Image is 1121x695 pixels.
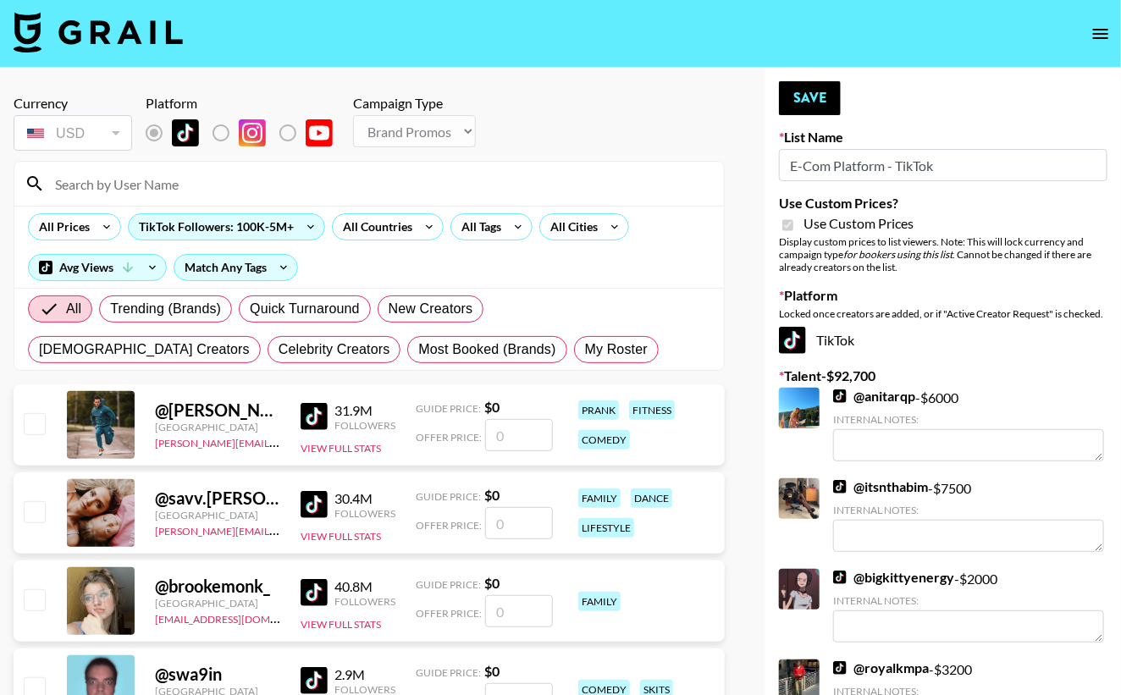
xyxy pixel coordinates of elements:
img: TikTok [833,661,847,675]
img: Instagram [239,119,266,146]
div: 2.9M [334,666,395,683]
div: family [578,592,621,611]
span: New Creators [389,299,473,319]
div: comedy [578,430,630,450]
a: @anitarqp [833,388,915,405]
div: fitness [629,400,675,420]
div: Internal Notes: [833,594,1104,607]
div: dance [631,488,672,508]
div: [GEOGRAPHIC_DATA] [155,597,280,610]
div: All Prices [29,214,93,240]
div: lifestyle [578,518,634,538]
div: All Tags [451,214,505,240]
button: Save [779,81,841,115]
div: prank [578,400,619,420]
img: TikTok [301,579,328,606]
div: USD [17,119,129,148]
a: [PERSON_NAME][EMAIL_ADDRESS][DOMAIN_NAME] [155,521,406,538]
a: [EMAIL_ADDRESS][DOMAIN_NAME] [155,610,325,626]
img: TikTok [779,327,806,354]
div: 40.8M [334,578,395,595]
div: @ swa9in [155,664,280,685]
a: [PERSON_NAME][EMAIL_ADDRESS][DOMAIN_NAME] [155,433,406,450]
span: Trending (Brands) [110,299,221,319]
img: Grail Talent [14,12,183,52]
span: My Roster [585,339,648,360]
span: Offer Price: [416,519,482,532]
div: 31.9M [334,402,395,419]
strong: $ 0 [484,399,500,415]
strong: $ 0 [484,487,500,503]
span: Guide Price: [416,578,481,591]
a: @itsnthabim [833,478,928,495]
div: Platform [146,95,346,112]
input: 0 [485,595,553,627]
span: All [66,299,81,319]
span: Use Custom Prices [803,215,914,232]
div: [GEOGRAPHIC_DATA] [155,509,280,521]
img: TikTok [172,119,199,146]
div: TikTok Followers: 100K-5M+ [129,214,324,240]
strong: $ 0 [484,663,500,679]
input: 0 [485,507,553,539]
img: TikTok [833,389,847,403]
span: Offer Price: [416,431,482,444]
span: Guide Price: [416,402,481,415]
div: Internal Notes: [833,413,1104,426]
img: TikTok [833,480,847,494]
div: Display custom prices to list viewers. Note: This will lock currency and campaign type . Cannot b... [779,235,1107,273]
div: Campaign Type [353,95,476,112]
label: Platform [779,287,1107,304]
div: @ savv.[PERSON_NAME] [155,488,280,509]
img: TikTok [301,403,328,430]
img: YouTube [306,119,333,146]
span: Quick Turnaround [250,299,360,319]
span: Offer Price: [416,607,482,620]
div: Internal Notes: [833,504,1104,516]
img: TikTok [301,491,328,518]
div: Currency [14,95,132,112]
span: Most Booked (Brands) [418,339,555,360]
div: family [578,488,621,508]
button: View Full Stats [301,618,381,631]
div: @ [PERSON_NAME].[PERSON_NAME] [155,400,280,421]
div: Followers [334,507,395,520]
div: TikTok [779,327,1107,354]
div: List locked to TikTok. [146,115,346,151]
div: Followers [334,595,395,608]
a: @royalkmpa [833,659,929,676]
div: Followers [334,419,395,432]
img: TikTok [301,667,328,694]
strong: $ 0 [484,575,500,591]
input: Search by User Name [45,170,714,197]
div: @ brookemonk_ [155,576,280,597]
span: Guide Price: [416,490,481,503]
span: [DEMOGRAPHIC_DATA] Creators [39,339,250,360]
em: for bookers using this list [843,248,953,261]
div: - $ 6000 [833,388,1104,461]
div: Match Any Tags [174,255,297,280]
div: Currency is locked to USD [14,112,132,154]
input: 0 [485,419,553,451]
label: List Name [779,129,1107,146]
div: [GEOGRAPHIC_DATA] [155,421,280,433]
div: All Cities [540,214,601,240]
label: Talent - $ 92,700 [779,367,1107,384]
label: Use Custom Prices? [779,195,1107,212]
div: - $ 2000 [833,569,1104,643]
div: 30.4M [334,490,395,507]
a: @bigkittyenergy [833,569,954,586]
button: View Full Stats [301,442,381,455]
button: open drawer [1084,17,1118,51]
span: Guide Price: [416,666,481,679]
div: Locked once creators are added, or if "Active Creator Request" is checked. [779,307,1107,320]
div: All Countries [333,214,416,240]
div: - $ 7500 [833,478,1104,552]
button: View Full Stats [301,530,381,543]
img: TikTok [833,571,847,584]
span: Celebrity Creators [279,339,390,360]
div: Avg Views [29,255,166,280]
